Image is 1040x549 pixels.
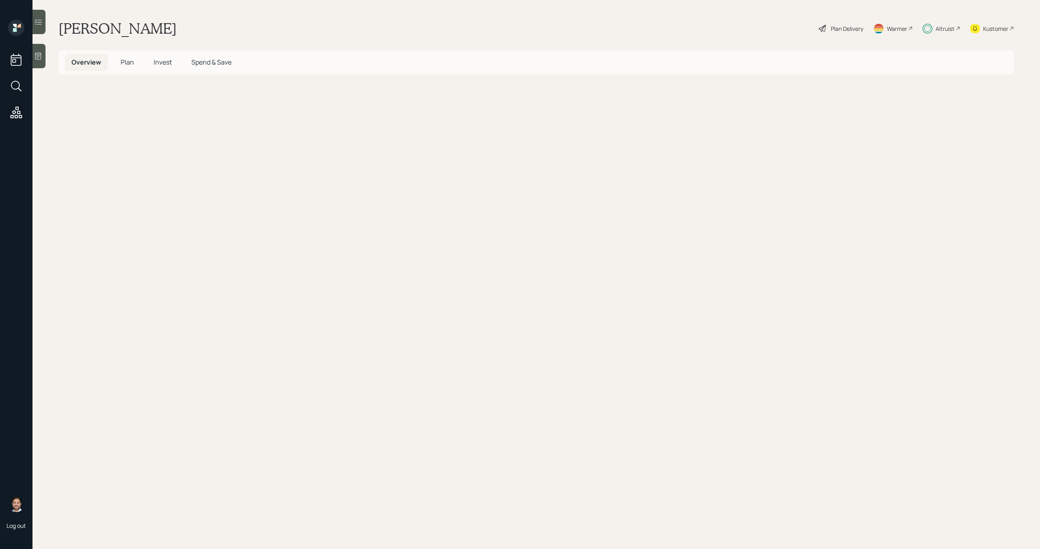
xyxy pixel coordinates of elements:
[121,58,134,67] span: Plan
[6,522,26,530] div: Log out
[936,24,955,33] div: Altruist
[58,19,177,37] h1: [PERSON_NAME]
[191,58,232,67] span: Spend & Save
[887,24,907,33] div: Warmer
[8,496,24,512] img: michael-russo-headshot.png
[831,24,863,33] div: Plan Delivery
[154,58,172,67] span: Invest
[983,24,1008,33] div: Kustomer
[71,58,101,67] span: Overview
